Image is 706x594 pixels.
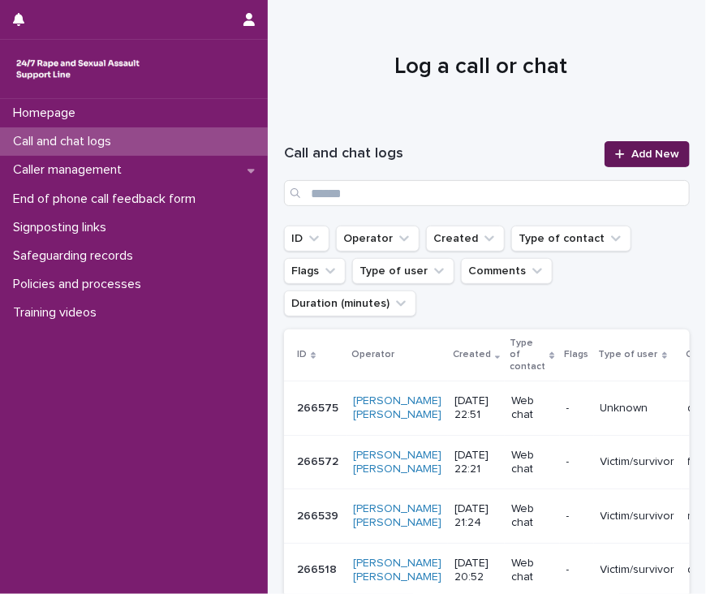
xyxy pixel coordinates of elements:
[601,510,675,523] p: Victim/survivor
[284,144,595,164] h1: Call and chat logs
[297,398,342,415] p: 266575
[461,258,553,284] button: Comments
[353,394,441,422] a: [PERSON_NAME] [PERSON_NAME]
[566,455,588,469] p: -
[511,502,553,530] p: Web chat
[6,162,135,178] p: Caller management
[284,258,346,284] button: Flags
[13,53,143,85] img: rhQMoQhaT3yELyF149Cw
[566,402,588,415] p: -
[566,510,588,523] p: -
[351,346,394,364] p: Operator
[511,557,553,584] p: Web chat
[297,560,340,577] p: 266518
[352,258,454,284] button: Type of user
[453,346,491,364] p: Created
[284,291,416,316] button: Duration (minutes)
[336,226,420,252] button: Operator
[454,449,498,476] p: [DATE] 22:21
[284,180,690,206] input: Search
[631,148,679,160] span: Add New
[297,506,342,523] p: 266539
[605,141,690,167] a: Add New
[6,248,146,264] p: Safeguarding records
[353,557,441,584] a: [PERSON_NAME] [PERSON_NAME]
[297,452,342,469] p: 266572
[601,563,675,577] p: Victim/survivor
[284,52,678,82] h1: Log a call or chat
[454,502,498,530] p: [DATE] 21:24
[454,557,498,584] p: [DATE] 20:52
[511,449,553,476] p: Web chat
[6,305,110,321] p: Training videos
[353,449,441,476] a: [PERSON_NAME] [PERSON_NAME]
[511,226,631,252] button: Type of contact
[6,277,154,292] p: Policies and processes
[566,563,588,577] p: -
[426,226,505,252] button: Created
[353,502,441,530] a: [PERSON_NAME] [PERSON_NAME]
[601,455,675,469] p: Victim/survivor
[510,334,545,376] p: Type of contact
[454,394,498,422] p: [DATE] 22:51
[511,394,553,422] p: Web chat
[6,134,124,149] p: Call and chat logs
[599,346,658,364] p: Type of user
[601,402,675,415] p: Unknown
[6,105,88,121] p: Homepage
[565,346,589,364] p: Flags
[6,192,209,207] p: End of phone call feedback form
[284,226,329,252] button: ID
[6,220,119,235] p: Signposting links
[297,346,307,364] p: ID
